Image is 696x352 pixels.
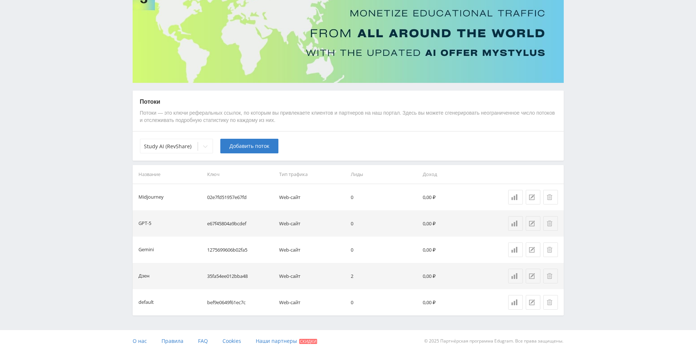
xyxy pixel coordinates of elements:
[420,263,492,289] td: 0,00 ₽
[256,330,317,352] a: Наши партнеры Скидки
[223,330,241,352] a: Cookies
[256,337,297,344] span: Наши партнеры
[198,330,208,352] a: FAQ
[526,190,540,204] button: Редактировать
[161,330,183,352] a: Правила
[508,242,523,257] a: Статистика
[420,165,492,184] th: Доход
[198,337,208,344] span: FAQ
[140,110,556,124] p: Потоки — это ключи реферальных ссылок, по которым вы привлекаете клиентов и партнеров на наш порт...
[204,289,276,315] td: bef9e0649f61ec7c
[138,272,149,280] div: Дзен
[133,165,205,184] th: Название
[204,184,276,210] td: 02e7fd51957e67fd
[276,263,348,289] td: Web-сайт
[543,190,558,204] button: Удалить
[420,184,492,210] td: 0,00 ₽
[420,237,492,263] td: 0,00 ₽
[420,289,492,315] td: 0,00 ₽
[526,295,540,310] button: Редактировать
[276,165,348,184] th: Тип трафика
[140,98,556,106] p: Потоки
[543,242,558,257] button: Удалить
[508,216,523,231] a: Статистика
[526,216,540,231] button: Редактировать
[138,193,164,202] div: Midjourney
[348,184,420,210] td: 0
[348,165,420,184] th: Лиды
[508,295,523,310] a: Статистика
[133,337,147,344] span: О нас
[138,246,154,254] div: Gemini
[276,237,348,263] td: Web-сайт
[276,210,348,237] td: Web-сайт
[138,298,154,307] div: default
[526,269,540,283] button: Редактировать
[133,330,147,352] a: О нас
[348,237,420,263] td: 0
[351,330,563,352] div: © 2025 Партнёрская программа Edugram. Все права защищены.
[204,165,276,184] th: Ключ
[220,139,278,153] button: Добавить поток
[348,289,420,315] td: 0
[276,184,348,210] td: Web-сайт
[543,269,558,283] button: Удалить
[348,210,420,237] td: 0
[161,337,183,344] span: Правила
[348,263,420,289] td: 2
[543,295,558,310] button: Удалить
[204,263,276,289] td: 35fa54ee012bba48
[420,210,492,237] td: 0,00 ₽
[138,219,151,228] div: GPT-5
[543,216,558,231] button: Удалить
[204,210,276,237] td: e67f45804a9bcdef
[223,337,241,344] span: Cookies
[508,269,523,283] a: Статистика
[204,237,276,263] td: 1275699606b02fa5
[526,242,540,257] button: Редактировать
[299,339,317,344] span: Скидки
[229,143,269,149] span: Добавить поток
[276,289,348,315] td: Web-сайт
[508,190,523,204] a: Статистика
